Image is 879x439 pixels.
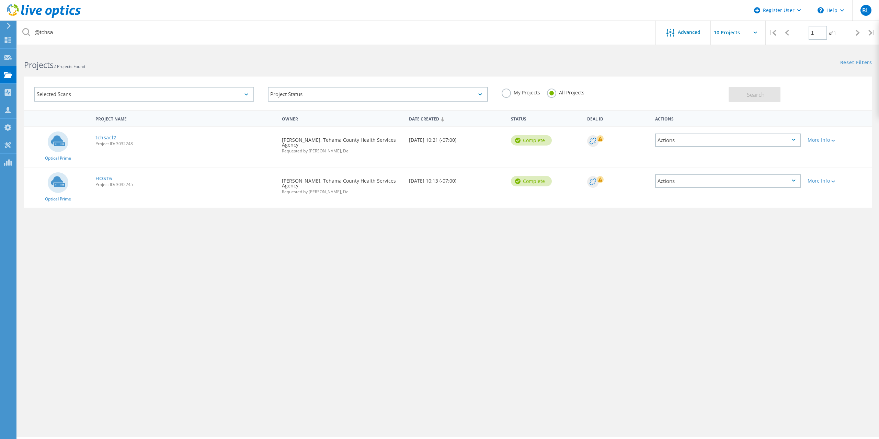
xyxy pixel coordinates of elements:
[282,190,402,194] span: Requested by [PERSON_NAME], Dell
[862,8,869,13] span: BL
[547,89,584,95] label: All Projects
[729,87,780,102] button: Search
[278,167,406,201] div: [PERSON_NAME], Tehama County Health Services Agency
[808,178,869,183] div: More Info
[829,30,836,36] span: of 1
[584,112,652,125] div: Deal Id
[808,138,869,142] div: More Info
[95,176,113,181] a: HOST6
[655,174,801,188] div: Actions
[34,87,254,102] div: Selected Scans
[840,60,872,66] a: Reset Filters
[282,149,402,153] span: Requested by [PERSON_NAME], Dell
[406,127,507,149] div: [DATE] 10:21 (-07:00)
[678,30,700,35] span: Advanced
[95,142,275,146] span: Project ID: 3032248
[278,127,406,160] div: [PERSON_NAME], Tehama County Health Services Agency
[95,183,275,187] span: Project ID: 3032245
[406,167,507,190] div: [DATE] 10:13 (-07:00)
[818,7,824,13] svg: \n
[45,197,71,201] span: Optical Prime
[17,21,656,45] input: Search projects by name, owner, ID, company, etc
[507,112,584,125] div: Status
[278,112,406,125] div: Owner
[24,59,54,70] b: Projects
[511,176,552,186] div: Complete
[502,89,540,95] label: My Projects
[511,135,552,146] div: Complete
[766,21,780,45] div: |
[406,112,507,125] div: Date Created
[45,156,71,160] span: Optical Prime
[92,112,278,125] div: Project Name
[95,135,117,140] a: tchsacl2
[655,134,801,147] div: Actions
[865,21,879,45] div: |
[268,87,488,102] div: Project Status
[7,14,81,19] a: Live Optics Dashboard
[652,112,804,125] div: Actions
[54,63,85,69] span: 2 Projects Found
[747,91,765,99] span: Search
